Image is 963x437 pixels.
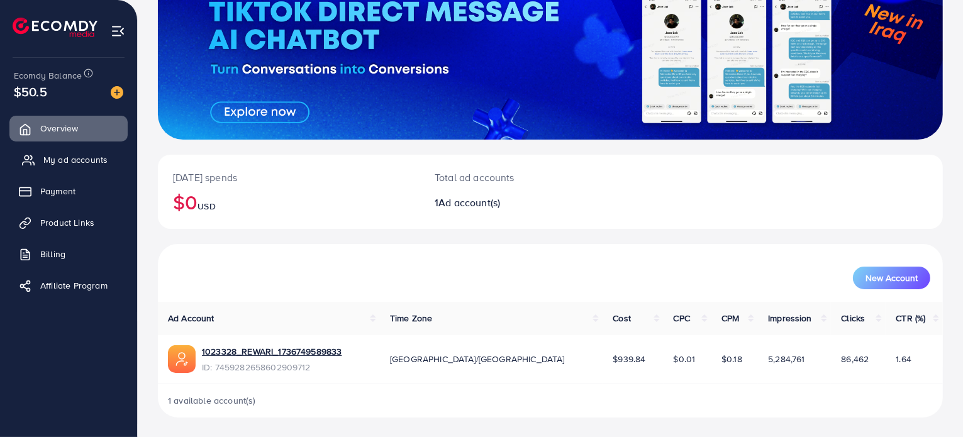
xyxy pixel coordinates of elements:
span: $50.5 [14,82,47,101]
img: ic-ads-acc.e4c84228.svg [168,345,196,373]
p: Total ad accounts [435,170,601,185]
span: Overview [40,122,78,135]
a: Billing [9,241,128,267]
span: CPC [674,312,690,324]
span: Ecomdy Balance [14,69,82,82]
span: My ad accounts [43,153,108,166]
span: $0.01 [674,353,696,365]
p: [DATE] spends [173,170,404,185]
img: logo [13,18,97,37]
h2: 1 [435,197,601,209]
a: Affiliate Program [9,273,128,298]
span: $939.84 [613,353,645,365]
span: 1 available account(s) [168,394,256,407]
button: New Account [853,267,930,289]
a: 1023328_REWARI_1736749589833 [202,345,342,358]
span: New Account [866,274,918,282]
span: 5,284,761 [768,353,804,365]
span: CTR (%) [896,312,925,324]
a: My ad accounts [9,147,128,172]
span: Ad account(s) [438,196,500,209]
span: Ad Account [168,312,214,324]
span: $0.18 [721,353,742,365]
span: Product Links [40,216,94,229]
img: menu [111,24,125,38]
span: Billing [40,248,65,260]
a: Product Links [9,210,128,235]
span: Time Zone [390,312,432,324]
span: [GEOGRAPHIC_DATA]/[GEOGRAPHIC_DATA] [390,353,565,365]
span: 86,462 [841,353,869,365]
h2: $0 [173,190,404,214]
span: CPM [721,312,739,324]
img: image [111,86,123,99]
span: Cost [613,312,631,324]
span: Impression [768,312,812,324]
span: Payment [40,185,75,197]
span: Clicks [841,312,865,324]
span: 1.64 [896,353,911,365]
span: Affiliate Program [40,279,108,292]
iframe: Chat [910,380,954,428]
a: Payment [9,179,128,204]
a: Overview [9,116,128,141]
span: ID: 7459282658602909712 [202,361,342,373]
span: USD [198,200,215,213]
